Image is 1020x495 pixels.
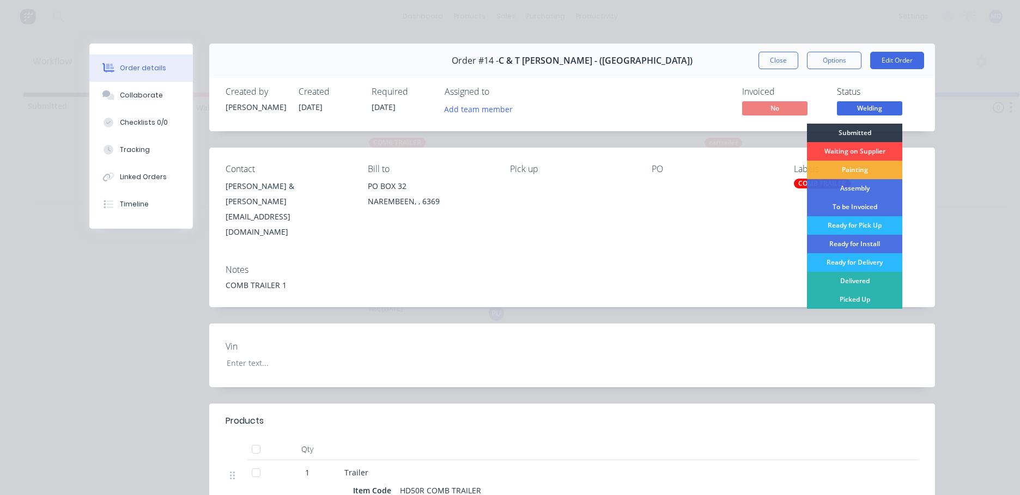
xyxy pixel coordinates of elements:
div: PO BOX 32NAREMBEEN, , 6369 [368,179,493,213]
div: Checklists 0/0 [120,118,168,127]
div: Painting [807,161,902,179]
div: Order details [120,63,166,73]
div: Linked Orders [120,172,167,182]
button: Tracking [89,136,193,163]
div: Ready for Delivery [807,253,902,272]
span: Welding [837,101,902,115]
button: Order details [89,54,193,82]
div: Labels [794,164,919,174]
div: PO [652,164,776,174]
div: Ready for Install [807,235,902,253]
div: Invoiced [742,87,824,97]
label: Vin [226,340,362,353]
div: Timeline [120,199,149,209]
button: Collaborate [89,82,193,109]
div: Contact [226,164,350,174]
div: Tracking [120,145,150,155]
div: Status [837,87,919,97]
div: Products [226,414,264,427]
div: PO BOX 32 [368,179,493,194]
div: Assigned to [445,87,554,97]
button: Options [807,52,861,69]
span: Order #14 - [452,56,499,66]
div: NAREMBEEN, , 6369 [368,194,493,209]
div: Created [299,87,359,97]
div: Assembly [807,179,902,198]
div: Waiting on Supplier [807,142,902,161]
div: Qty [275,438,340,460]
button: Add team member [439,101,519,116]
button: Edit Order [870,52,924,69]
button: Checklists 0/0 [89,109,193,136]
div: Delivered [807,272,902,290]
div: [PERSON_NAME] & [PERSON_NAME][EMAIL_ADDRESS][DOMAIN_NAME] [226,179,350,240]
span: [DATE] [299,102,323,112]
div: Collaborate [120,90,163,100]
button: Linked Orders [89,163,193,191]
button: Add team member [445,101,519,116]
div: [PERSON_NAME] [226,101,286,113]
div: [EMAIL_ADDRESS][DOMAIN_NAME] [226,209,350,240]
span: No [742,101,807,115]
div: Ready for Pick Up [807,216,902,235]
div: COMB TRAILER 1 [226,279,919,291]
div: Notes [226,265,919,275]
span: Trailer [344,467,368,478]
button: Timeline [89,191,193,218]
div: [PERSON_NAME] & [PERSON_NAME] [226,179,350,209]
span: [DATE] [372,102,396,112]
div: Pick up [510,164,635,174]
span: 1 [305,467,309,478]
div: Required [372,87,432,97]
div: Created by [226,87,286,97]
div: Bill to [368,164,493,174]
button: Welding [837,101,902,118]
div: Submitted [807,124,902,142]
div: COMB TRAILER [794,179,851,188]
div: To be Invoiced [807,198,902,216]
button: Close [758,52,798,69]
div: Picked Up [807,290,902,309]
span: C & T [PERSON_NAME] - ([GEOGRAPHIC_DATA]) [499,56,693,66]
